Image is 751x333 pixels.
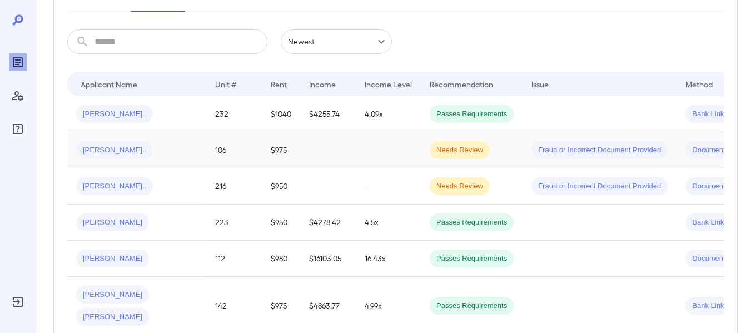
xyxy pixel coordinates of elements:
span: Bank Link [685,301,730,311]
div: Applicant Name [81,77,137,91]
span: Needs Review [430,181,490,192]
td: $975 [262,132,300,168]
td: $950 [262,205,300,241]
div: Reports [9,53,27,71]
div: Unit # [215,77,236,91]
div: Newest [281,29,392,54]
div: Income Level [365,77,412,91]
td: 223 [206,205,262,241]
div: Issue [531,77,549,91]
td: $950 [262,168,300,205]
span: Fraud or Incorrect Document Provided [531,145,668,156]
td: 106 [206,132,262,168]
div: Method [685,77,713,91]
div: Recommendation [430,77,493,91]
span: Passes Requirements [430,254,514,264]
td: $4255.74 [300,96,356,132]
div: Rent [271,77,289,91]
span: Passes Requirements [430,217,514,228]
span: Bank Link [685,217,730,228]
span: Needs Review [430,145,490,156]
td: $16103.05 [300,241,356,277]
td: 216 [206,168,262,205]
td: $4278.42 [300,205,356,241]
div: Manage Users [9,87,27,105]
span: Passes Requirements [430,109,514,120]
span: [PERSON_NAME] [76,217,149,228]
td: 4.09x [356,96,421,132]
td: 4.5x [356,205,421,241]
span: Bank Link [685,109,730,120]
div: FAQ [9,120,27,138]
td: $1040 [262,96,300,132]
div: Log Out [9,293,27,311]
span: [PERSON_NAME].. [76,145,153,156]
span: Passes Requirements [430,301,514,311]
span: [PERSON_NAME] [76,254,149,264]
td: - [356,132,421,168]
td: $980 [262,241,300,277]
span: [PERSON_NAME].. [76,109,153,120]
span: [PERSON_NAME] [76,290,149,300]
td: - [356,168,421,205]
td: 16.43x [356,241,421,277]
td: 112 [206,241,262,277]
span: [PERSON_NAME].. [76,181,153,192]
div: Income [309,77,336,91]
td: 232 [206,96,262,132]
span: [PERSON_NAME] [76,312,149,322]
span: Fraud or Incorrect Document Provided [531,181,668,192]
